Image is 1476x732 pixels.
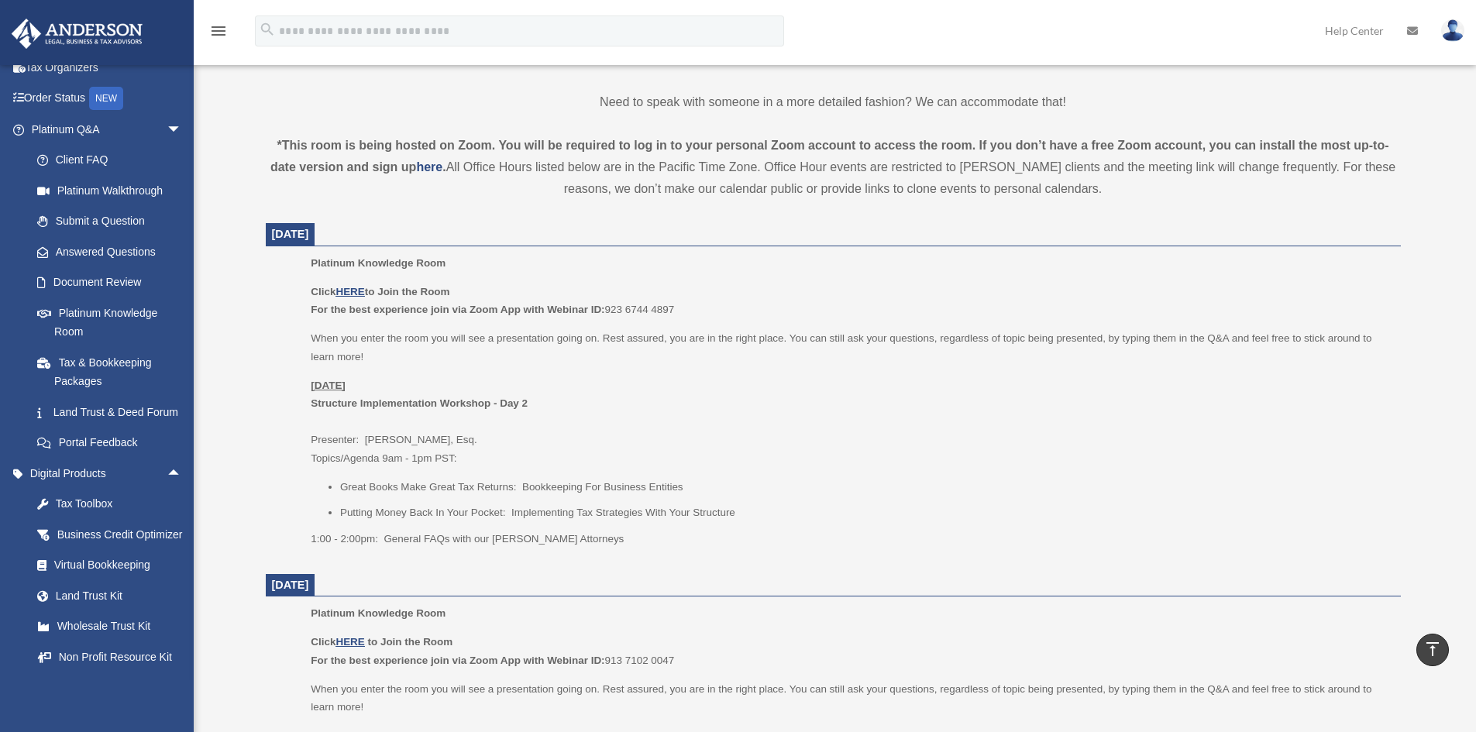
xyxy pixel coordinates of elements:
[22,550,205,581] a: Virtual Bookkeeping
[11,458,205,489] a: Digital Productsarrow_drop_up
[22,397,205,428] a: Land Trust & Deed Forum
[272,579,309,591] span: [DATE]
[311,655,604,666] b: For the best experience join via Zoom App with Webinar ID:
[340,503,1390,522] li: Putting Money Back In Your Pocket: Implementing Tax Strategies With Your Structure
[54,617,186,636] div: Wholesale Trust Kit
[311,376,1389,468] p: Presenter: [PERSON_NAME], Esq. Topics/Agenda 9am - 1pm PST:
[22,611,205,642] a: Wholesale Trust Kit
[311,397,528,409] b: Structure Implementation Workshop - Day 2
[22,267,205,298] a: Document Review
[54,555,186,575] div: Virtual Bookkeeping
[209,22,228,40] i: menu
[22,145,205,176] a: Client FAQ
[54,648,186,667] div: Non Profit Resource Kit
[259,21,276,38] i: search
[167,458,198,490] span: arrow_drop_up
[335,636,364,648] a: HERE
[1441,19,1464,42] img: User Pic
[22,519,205,550] a: Business Credit Optimizer
[266,135,1401,200] div: All Office Hours listed below are in the Pacific Time Zone. Office Hour events are restricted to ...
[22,580,205,611] a: Land Trust Kit
[22,347,205,397] a: Tax & Bookkeeping Packages
[311,530,1389,548] p: 1:00 - 2:00pm: General FAQs with our [PERSON_NAME] Attorneys
[22,428,205,459] a: Portal Feedback
[22,236,205,267] a: Answered Questions
[11,114,205,145] a: Platinum Q&Aarrow_drop_down
[311,283,1389,319] p: 923 6744 4897
[22,175,205,206] a: Platinum Walkthrough
[54,525,186,545] div: Business Credit Optimizer
[311,329,1389,366] p: When you enter the room you will see a presentation going on. Rest assured, you are in the right ...
[270,139,1389,174] strong: *This room is being hosted on Zoom. You will be required to log in to your personal Zoom account ...
[167,114,198,146] span: arrow_drop_down
[272,228,309,240] span: [DATE]
[335,286,364,297] a: HERE
[311,636,367,648] b: Click
[311,286,449,297] b: Click to Join the Room
[11,52,205,83] a: Tax Organizers
[7,19,147,49] img: Anderson Advisors Platinum Portal
[340,478,1390,497] li: Great Books Make Great Tax Returns: Bookkeeping For Business Entities
[311,257,446,269] span: Platinum Knowledge Room
[22,297,198,347] a: Platinum Knowledge Room
[266,91,1401,113] p: Need to speak with someone in a more detailed fashion? We can accommodate that!
[311,680,1389,717] p: When you enter the room you will see a presentation going on. Rest assured, you are in the right ...
[167,672,198,704] span: arrow_drop_down
[22,489,205,520] a: Tax Toolbox
[311,304,604,315] b: For the best experience join via Zoom App with Webinar ID:
[22,206,205,237] a: Submit a Question
[11,83,205,115] a: Order StatusNEW
[311,380,346,391] u: [DATE]
[54,494,186,514] div: Tax Toolbox
[54,586,186,606] div: Land Trust Kit
[416,160,442,174] a: here
[11,672,205,703] a: My Entitiesarrow_drop_down
[1423,640,1442,658] i: vertical_align_top
[1416,634,1449,666] a: vertical_align_top
[442,160,446,174] strong: .
[22,641,205,672] a: Non Profit Resource Kit
[368,636,453,648] b: to Join the Room
[311,607,446,619] span: Platinum Knowledge Room
[89,87,123,110] div: NEW
[311,633,1389,669] p: 913 7102 0047
[209,27,228,40] a: menu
